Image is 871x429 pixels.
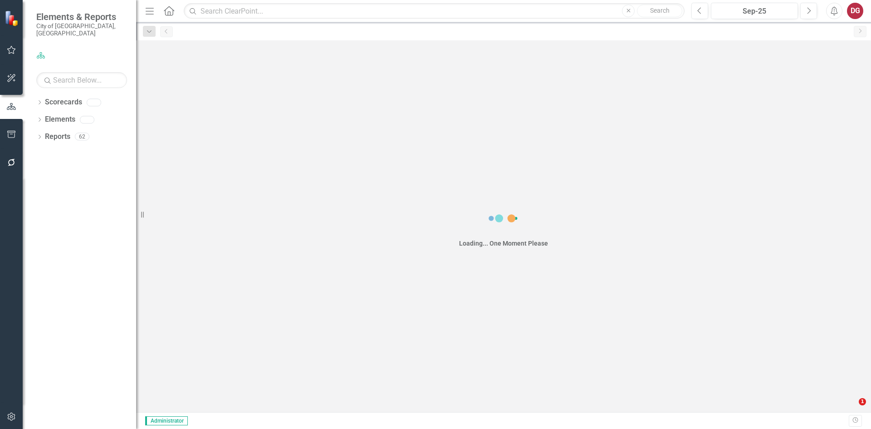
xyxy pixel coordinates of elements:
a: Reports [45,132,70,142]
a: Elements [45,114,75,125]
button: Sep-25 [711,3,798,19]
img: ClearPoint Strategy [5,10,20,26]
div: 62 [75,133,89,141]
a: Scorecards [45,97,82,108]
input: Search ClearPoint... [184,3,685,19]
iframe: Intercom live chat [840,398,862,420]
button: Search [637,5,682,17]
span: Administrator [145,416,188,425]
small: City of [GEOGRAPHIC_DATA], [GEOGRAPHIC_DATA] [36,22,127,37]
span: 1 [859,398,866,405]
span: Elements & Reports [36,11,127,22]
input: Search Below... [36,72,127,88]
button: DG [847,3,863,19]
span: Search [650,7,670,14]
div: Sep-25 [714,6,795,17]
div: Loading... One Moment Please [459,239,548,248]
